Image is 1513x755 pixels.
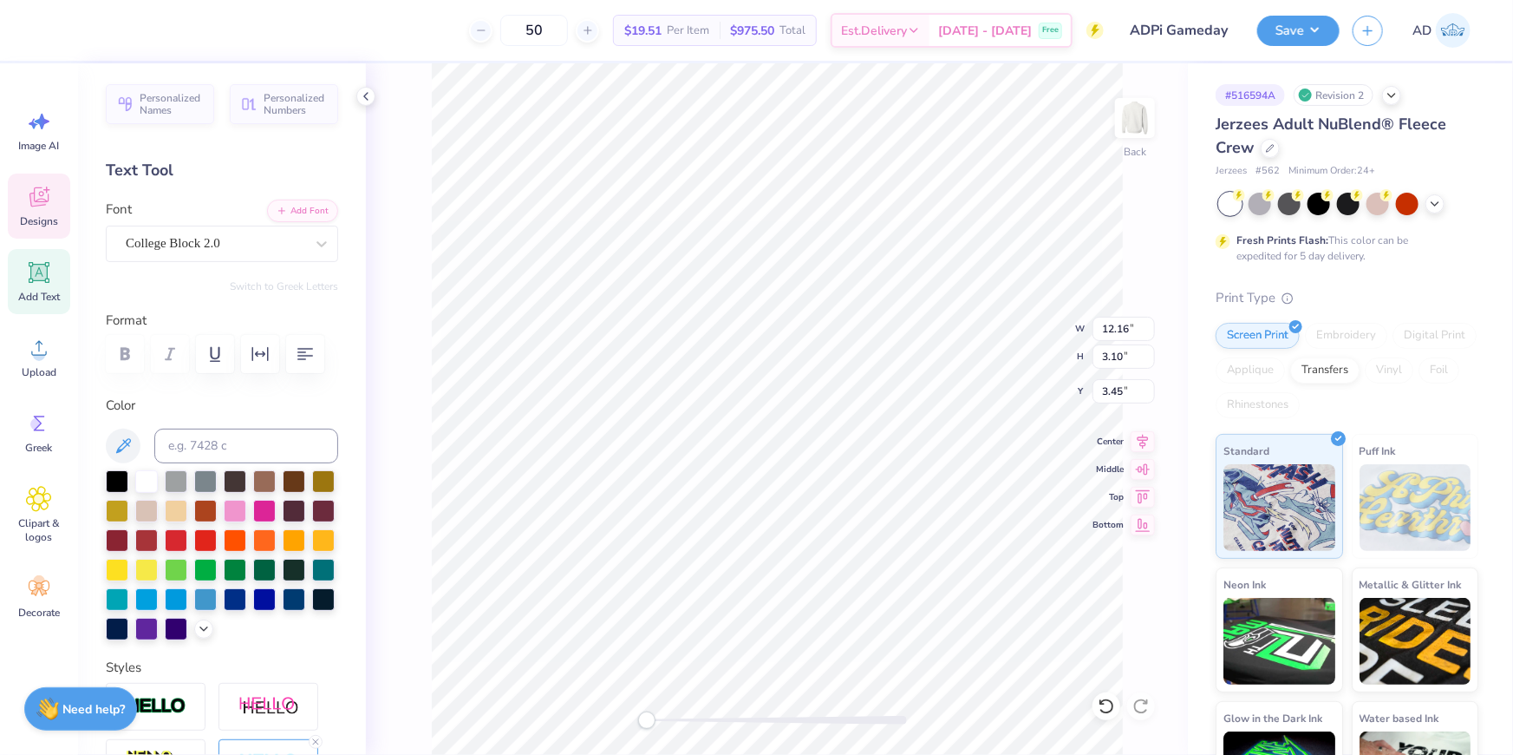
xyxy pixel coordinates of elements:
span: Minimum Order: 24 + [1288,164,1375,179]
input: Untitled Design [1117,13,1244,48]
span: Greek [26,441,53,455]
span: Designs [20,214,58,228]
img: Stroke [126,697,186,717]
span: Free [1042,24,1059,36]
span: Jerzees [1216,164,1247,179]
div: Transfers [1290,358,1360,384]
img: Puff Ink [1360,464,1471,551]
div: Vinyl [1365,358,1413,384]
label: Styles [106,658,141,678]
div: Foil [1418,358,1459,384]
img: Shadow [238,696,299,718]
button: Add Font [267,200,338,222]
div: Revision 2 [1294,84,1373,106]
span: Glow in the Dark Ink [1223,709,1322,727]
div: # 516594A [1216,84,1285,106]
span: # 562 [1255,164,1280,179]
span: Bottom [1092,518,1124,532]
img: Metallic & Glitter Ink [1360,598,1471,685]
input: e.g. 7428 c [154,429,338,463]
div: Applique [1216,358,1285,384]
a: AD [1405,13,1478,48]
div: This color can be expedited for 5 day delivery. [1236,233,1450,264]
img: Aldro Dalugdog [1436,13,1471,48]
div: Text Tool [106,159,338,182]
button: Personalized Numbers [230,84,338,124]
strong: Fresh Prints Flash: [1236,233,1328,247]
span: Add Text [18,290,60,304]
span: [DATE] - [DATE] [938,22,1032,40]
span: Est. Delivery [841,22,907,40]
label: Format [106,311,338,331]
span: Top [1092,490,1124,504]
div: Rhinestones [1216,392,1300,418]
span: Personalized Numbers [264,92,328,116]
span: Middle [1092,463,1124,476]
div: Print Type [1216,288,1478,308]
span: Neon Ink [1223,575,1266,594]
div: Back [1124,144,1146,160]
input: – – [500,15,568,46]
span: Jerzees Adult NuBlend® Fleece Crew [1216,114,1446,158]
img: Standard [1223,464,1335,551]
label: Font [106,200,132,220]
div: Accessibility label [638,712,655,729]
span: Personalized Names [140,92,204,116]
button: Save [1257,16,1340,46]
div: Digital Print [1392,323,1477,349]
span: Center [1092,435,1124,449]
img: Neon Ink [1223,598,1335,685]
button: Personalized Names [106,84,214,124]
span: Total [779,22,805,40]
span: $975.50 [730,22,774,40]
span: Image AI [19,139,60,153]
span: Decorate [18,606,60,620]
span: $19.51 [624,22,662,40]
span: Upload [22,365,56,379]
div: Embroidery [1305,323,1387,349]
img: Back [1118,101,1152,135]
div: Screen Print [1216,323,1300,349]
span: Puff Ink [1360,442,1396,460]
strong: Need help? [63,701,126,718]
label: Color [106,396,338,416]
span: Standard [1223,442,1269,460]
span: Per Item [667,22,709,40]
span: AD [1412,21,1431,41]
button: Switch to Greek Letters [230,279,338,293]
span: Water based Ink [1360,709,1439,727]
span: Metallic & Glitter Ink [1360,575,1462,594]
span: Clipart & logos [10,516,68,544]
